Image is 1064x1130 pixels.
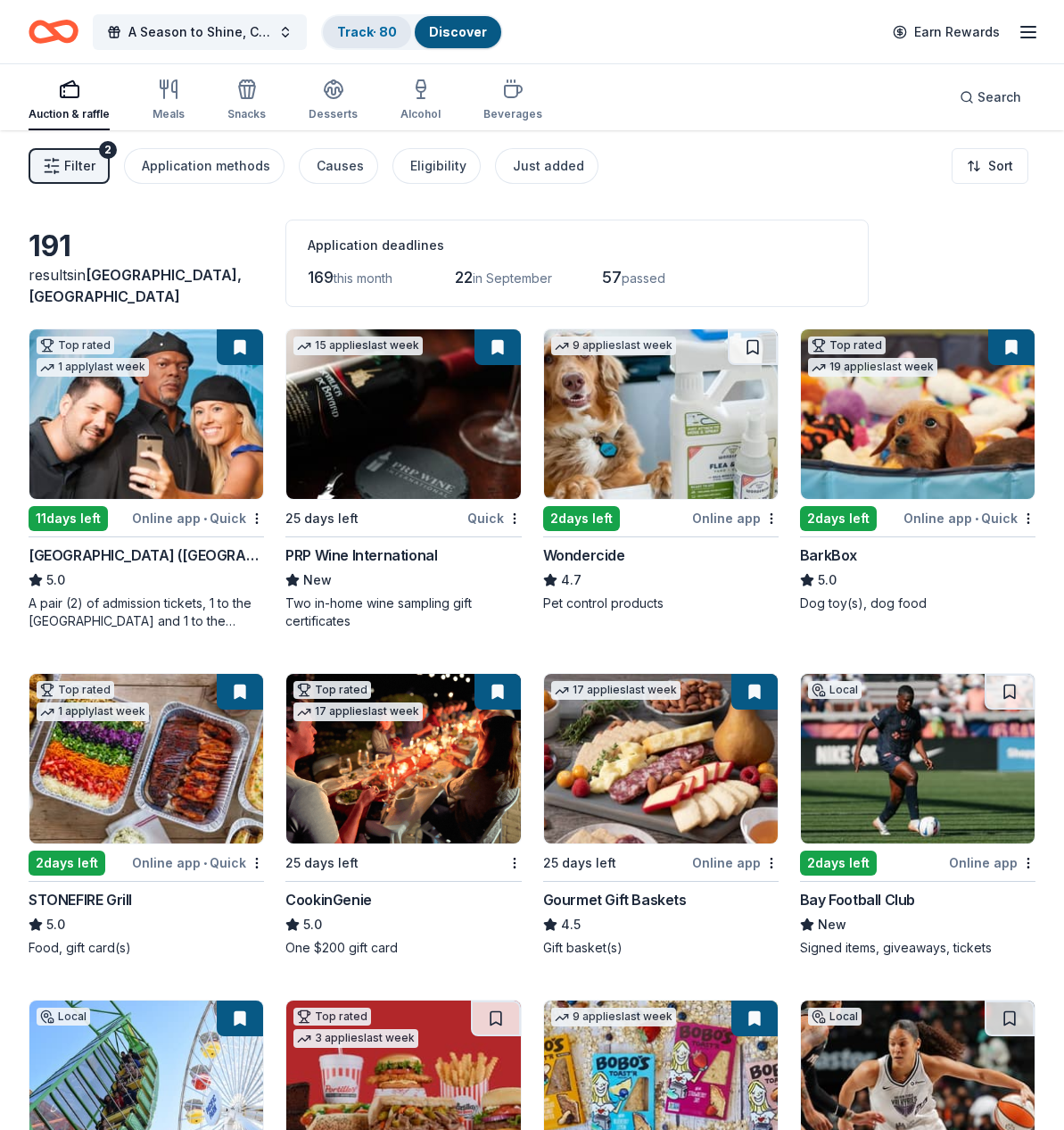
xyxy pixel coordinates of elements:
[308,235,846,256] div: Application deadlines
[988,155,1013,177] span: Sort
[808,358,937,377] div: 19 applies last week
[285,508,359,529] div: 25 days left
[29,506,108,531] div: 11 days left
[692,507,779,529] div: Online app
[293,702,423,721] div: 17 applies last week
[293,337,423,355] div: 15 applies last week
[285,544,437,566] div: PRP Wine International
[975,511,978,526] span: •
[124,148,285,184] button: Application methods
[46,569,65,591] span: 5.0
[317,155,364,177] div: Causes
[285,939,521,957] div: One $200 gift card
[334,270,392,286] span: this month
[227,107,266,121] div: Snacks
[400,107,441,121] div: Alcohol
[29,674,263,843] img: Image for STONEFIRE Grill
[29,264,264,307] div: results
[561,569,581,591] span: 4.7
[29,328,264,630] a: Image for Hollywood Wax Museum (Hollywood)Top rated1 applylast week11days leftOnline app•Quick[GE...
[303,569,332,591] span: New
[692,852,779,874] div: Online app
[543,852,616,874] div: 25 days left
[800,851,877,876] div: 2 days left
[286,674,520,843] img: Image for CookinGenie
[285,852,359,874] div: 25 days left
[945,79,1035,115] button: Search
[99,141,117,159] div: 2
[483,71,542,130] button: Beverages
[800,328,1035,612] a: Image for BarkBoxTop rated19 applieslast week2days leftOnline app•QuickBarkBox5.0Dog toy(s), dog ...
[818,569,837,591] span: 5.0
[153,107,185,121] div: Meals
[29,594,264,630] div: A pair (2) of admission tickets, 1 to the [GEOGRAPHIC_DATA] and 1 to the [GEOGRAPHIC_DATA]
[321,14,503,50] button: Track· 80Discover
[543,939,779,957] div: Gift basket(s)
[818,914,846,935] span: New
[29,228,264,264] div: 191
[808,337,886,354] div: Top rated
[286,329,520,499] img: Image for PRP Wine International
[29,107,110,121] div: Auction & raffle
[949,852,1035,874] div: Online app
[293,1029,418,1048] div: 3 applies last week
[293,681,371,699] div: Top rated
[37,358,149,377] div: 1 apply last week
[473,270,552,286] span: in September
[142,155,270,177] div: Application methods
[299,148,378,184] button: Causes
[309,71,358,130] button: Desserts
[29,266,242,305] span: in
[808,1008,862,1026] div: Local
[153,71,185,130] button: Meals
[903,507,1035,529] div: Online app Quick
[285,594,521,630] div: Two in-home wine sampling gift certificates
[203,856,207,870] span: •
[392,148,481,184] button: Eligibility
[543,328,779,612] a: Image for Wondercide9 applieslast week2days leftOnline appWondercide4.7Pet control products
[93,14,307,50] button: A Season to Shine, CAT Gala
[602,268,622,287] span: 57
[293,1008,371,1026] div: Top rated
[808,681,862,699] div: Local
[132,852,264,874] div: Online app Quick
[513,155,584,177] div: Just added
[285,889,372,910] div: CookinGenie
[561,914,581,935] span: 4.5
[622,270,665,286] span: passed
[29,673,264,957] a: Image for STONEFIRE GrillTop rated1 applylast week2days leftOnline app•QuickSTONEFIRE Grill5.0Foo...
[551,337,676,355] div: 9 applies last week
[543,544,625,566] div: Wondercide
[483,107,542,121] div: Beverages
[543,594,779,612] div: Pet control products
[801,674,1035,843] img: Image for Bay Football Club
[800,506,877,531] div: 2 days left
[29,148,110,184] button: Filter2
[495,148,598,184] button: Just added
[544,329,778,499] img: Image for Wondercide
[37,1008,90,1026] div: Local
[800,939,1035,957] div: Signed items, giveaways, tickets
[400,71,441,130] button: Alcohol
[801,329,1035,499] img: Image for BarkBox
[285,328,521,630] a: Image for PRP Wine International15 applieslast week25 days leftQuickPRP Wine InternationalNewTwo ...
[29,889,132,910] div: STONEFIRE Grill
[543,889,687,910] div: Gourmet Gift Baskets
[64,155,95,177] span: Filter
[132,507,264,529] div: Online app Quick
[429,24,487,39] a: Discover
[29,11,78,53] a: Home
[29,939,264,957] div: Food, gift card(s)
[309,107,358,121] div: Desserts
[37,681,114,699] div: Top rated
[800,544,857,566] div: BarkBox
[29,329,263,499] img: Image for Hollywood Wax Museum (Hollywood)
[227,71,266,130] button: Snacks
[308,268,334,287] span: 169
[29,266,242,305] span: [GEOGRAPHIC_DATA], [GEOGRAPHIC_DATA]
[46,914,65,935] span: 5.0
[467,507,522,529] div: Quick
[455,268,473,287] span: 22
[800,594,1035,612] div: Dog toy(s), dog food
[29,851,105,876] div: 2 days left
